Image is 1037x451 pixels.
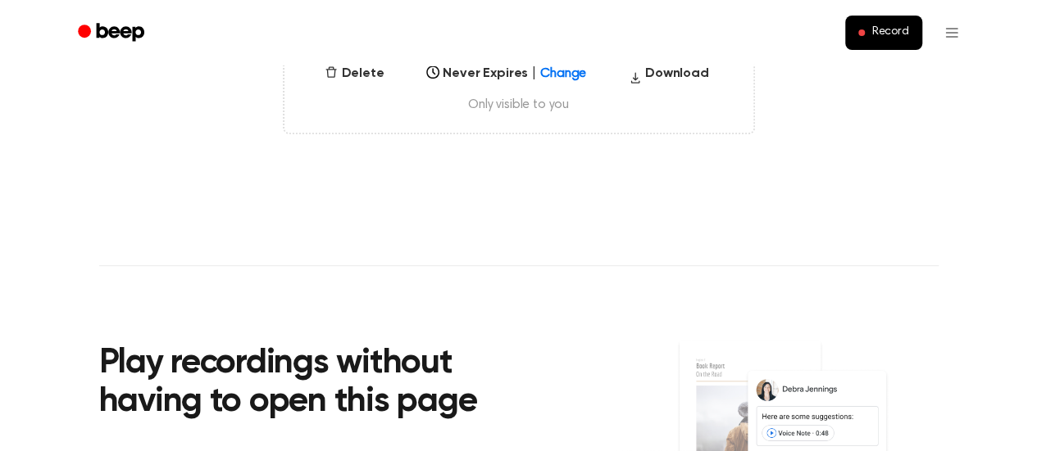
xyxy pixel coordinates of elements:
[845,16,921,50] button: Record
[622,64,716,90] button: Download
[66,17,159,49] a: Beep
[318,64,390,83] button: Delete
[304,97,734,113] span: Only visible to you
[871,25,908,40] span: Record
[99,345,541,422] h2: Play recordings without having to open this page
[932,13,971,52] button: Open menu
